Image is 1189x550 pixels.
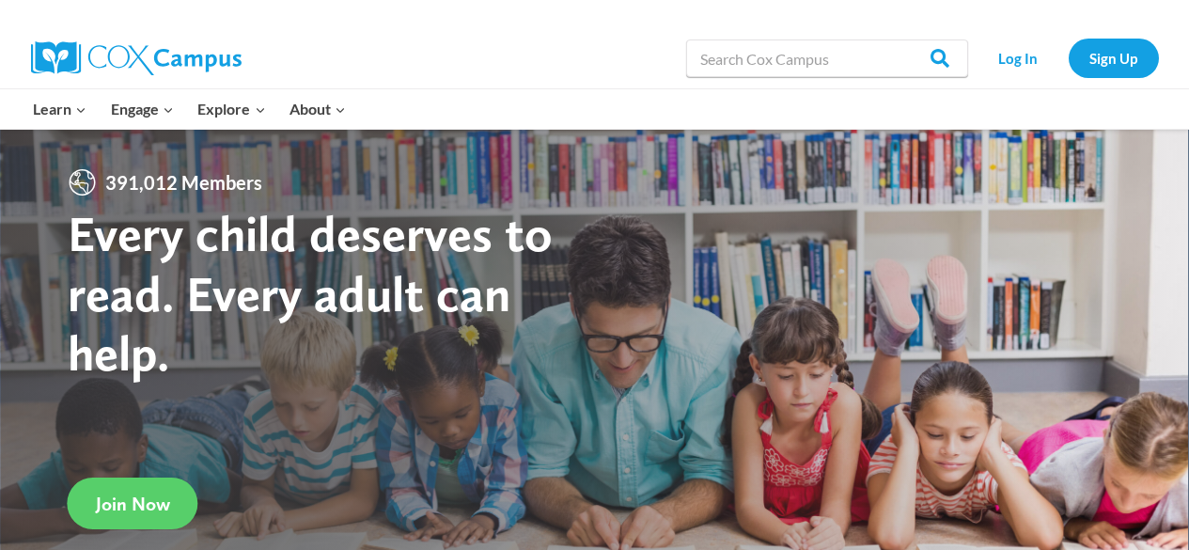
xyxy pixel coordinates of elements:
span: About [289,97,346,121]
img: Cox Campus [31,41,242,75]
span: Engage [111,97,174,121]
span: Join Now [96,493,170,515]
nav: Secondary Navigation [978,39,1159,77]
span: Explore [197,97,265,121]
nav: Primary Navigation [22,89,358,129]
span: Learn [33,97,86,121]
input: Search Cox Campus [686,39,968,77]
a: Log In [978,39,1059,77]
span: 391,012 Members [98,167,270,197]
a: Sign Up [1069,39,1159,77]
a: Join Now [68,478,198,529]
strong: Every child deserves to read. Every adult can help. [68,203,553,383]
